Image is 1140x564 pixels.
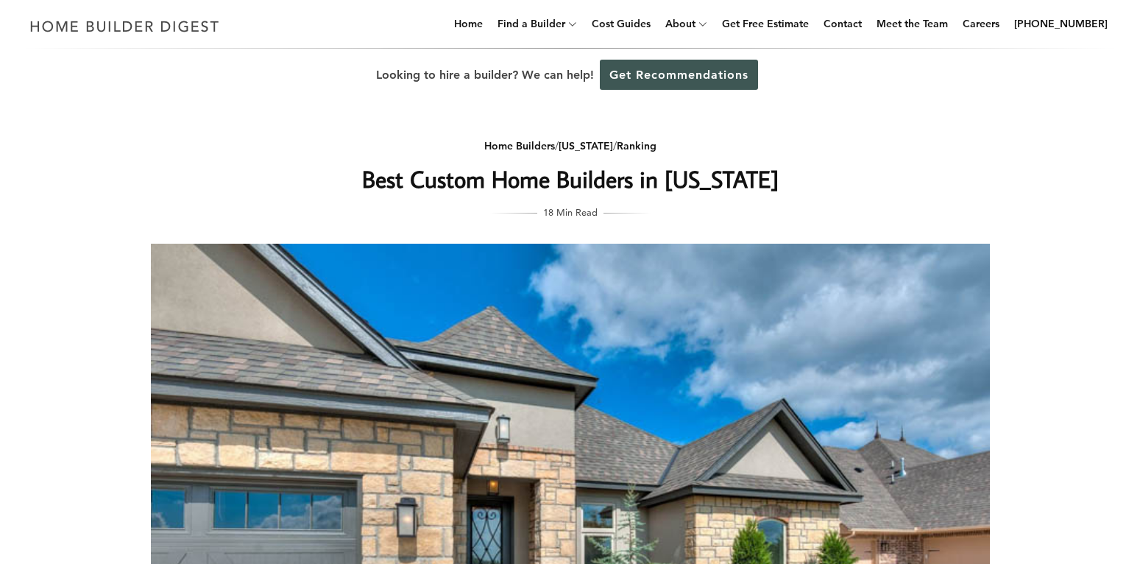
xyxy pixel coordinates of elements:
a: [US_STATE] [559,139,613,152]
span: 18 Min Read [543,204,598,220]
a: Get Recommendations [600,60,758,90]
img: Home Builder Digest [24,12,226,40]
div: / / [277,137,864,155]
a: Ranking [617,139,656,152]
a: Home Builders [484,139,555,152]
h1: Best Custom Home Builders in [US_STATE] [277,161,864,197]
